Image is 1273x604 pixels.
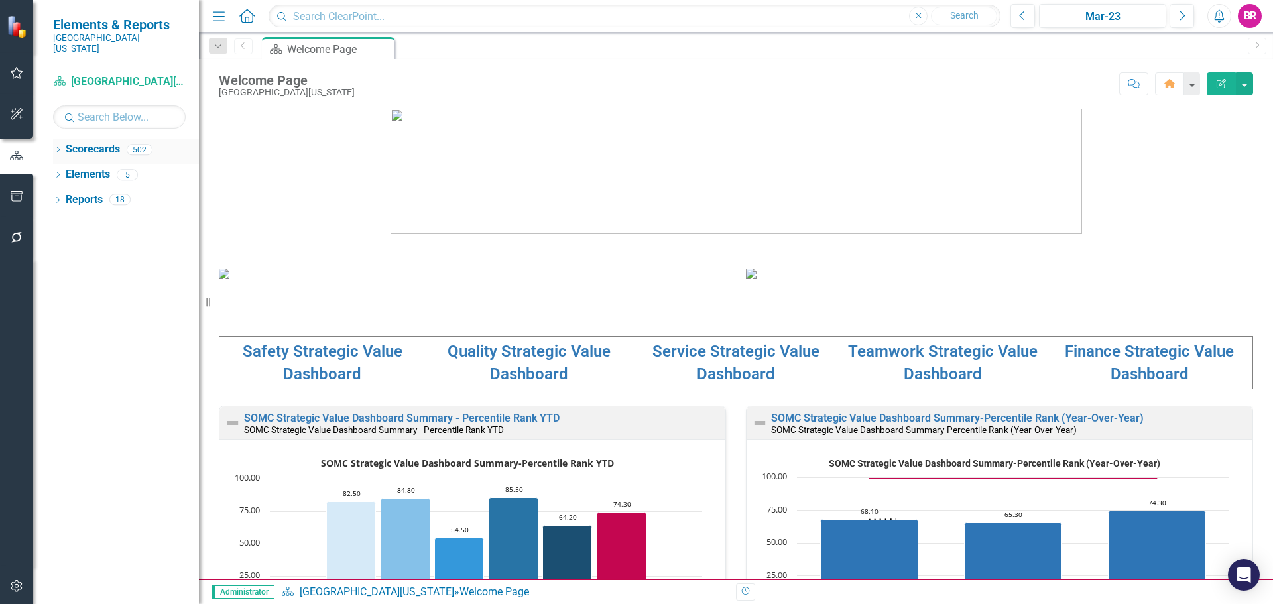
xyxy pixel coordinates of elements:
span: Elements & Reports [53,17,186,32]
img: download%20somc%20strategic%20values%20v2.png [746,269,757,279]
text: 25.00 [239,569,260,581]
text: 74.30 [613,499,631,509]
small: [GEOGRAPHIC_DATA][US_STATE] [53,32,186,54]
a: [GEOGRAPHIC_DATA][US_STATE] [300,585,454,598]
text: 85.50 [505,485,523,494]
img: ClearPoint Strategy [7,15,30,38]
text: SOMC Strategic Value Dashboard Summary-Percentile Rank YTD [321,457,614,469]
text: 65.30 [1004,510,1022,519]
text: 54.50 [451,525,469,534]
button: Search [931,7,997,25]
text: 74.30 [1148,498,1166,507]
g: Goal, series 2 of 3. Line with 3 data points. [867,476,1160,481]
a: Elements [66,167,110,182]
div: [GEOGRAPHIC_DATA][US_STATE] [219,88,355,97]
div: Welcome Page [459,585,529,598]
text: 50.00 [766,536,787,548]
div: 502 [127,144,152,155]
div: 18 [109,194,131,206]
text: 82.50 [343,489,361,498]
text: SOMC Strategic Value Dashboard Summary-Percentile Rank (Year-Over-Year) [829,458,1160,469]
div: Welcome Page [219,73,355,88]
button: BR [1238,4,1262,28]
a: Safety Strategic Value Dashboard [243,342,402,383]
img: Not Defined [752,415,768,431]
a: Scorecards [66,142,120,157]
text: 68.10 [861,507,879,516]
div: Mar-23 [1044,9,1162,25]
a: SOMC Strategic Value Dashboard Summary-Percentile Rank (Year-Over-Year) [771,412,1144,424]
input: Search Below... [53,105,186,129]
input: Search ClearPoint... [269,5,1000,28]
a: SOMC Strategic Value Dashboard Summary - Percentile Rank YTD [244,412,560,424]
span: Search [950,10,979,21]
text: 84.80 [397,485,415,495]
text: 64.20 [559,513,577,522]
text: 75.00 [766,503,787,515]
a: Teamwork Strategic Value Dashboard [848,342,1038,383]
small: SOMC Strategic Value Dashboard Summary-Percentile Rank (Year-Over-Year) [771,424,1077,435]
a: Service Strategic Value Dashboard [652,342,819,383]
img: Not Defined [225,415,241,431]
img: download%20somc%20mission%20vision.png [219,269,229,279]
text: 100.00 [762,470,787,482]
div: Open Intercom Messenger [1228,559,1260,591]
a: Quality Strategic Value Dashboard [448,342,611,383]
div: Welcome Page [287,41,391,58]
span: Administrator [212,585,274,599]
text: 75.00 [239,504,260,516]
text: 100.00 [235,471,260,483]
div: 5 [117,169,138,180]
div: » [281,585,726,600]
a: Reports [66,192,103,208]
img: download%20somc%20logo%20v2.png [391,109,1082,234]
text: 25.00 [766,569,787,581]
button: Mar-23 [1039,4,1166,28]
a: Finance Strategic Value Dashboard [1065,342,1234,383]
small: SOMC Strategic Value Dashboard Summary - Percentile Rank YTD [244,424,504,435]
text: 50.00 [239,536,260,548]
a: [GEOGRAPHIC_DATA][US_STATE] [53,74,186,90]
